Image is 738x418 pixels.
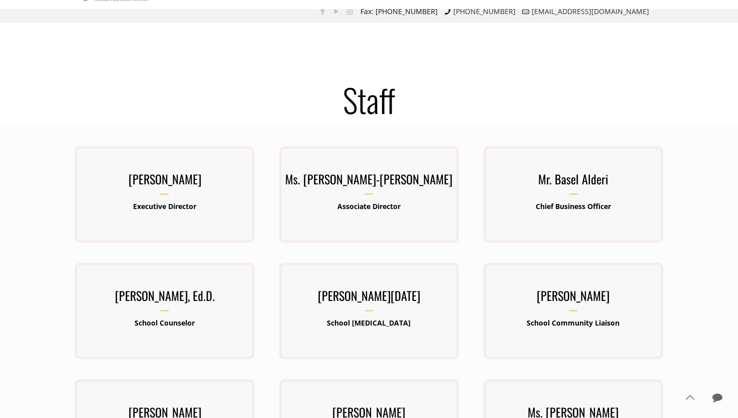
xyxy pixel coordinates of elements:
[443,7,453,16] i: phone
[483,169,663,195] h3: Mr. Basel Alderi
[279,169,459,195] h3: Ms. [PERSON_NAME]-[PERSON_NAME]
[483,285,663,311] h3: [PERSON_NAME]
[75,285,255,311] h3: [PERSON_NAME], Ed.D.
[327,318,411,328] b: School [MEDICAL_DATA]
[135,318,195,328] b: School Counselor
[317,6,328,16] a: Facebook icon
[527,318,620,328] b: School Community Liaison
[75,169,255,195] h3: [PERSON_NAME]
[331,6,341,16] a: YouTube icon
[344,6,355,16] a: Instagram icon
[679,387,700,408] a: Back to top icon
[453,7,516,16] a: [PHONE_NUMBER]
[532,7,649,16] a: [EMAIL_ADDRESS][DOMAIN_NAME]
[133,201,196,211] b: Executive Director
[63,83,675,116] h1: Staff
[279,285,459,311] h3: [PERSON_NAME][DATE]
[337,201,401,211] b: Associate Director
[521,7,531,16] i: mail
[536,201,611,211] b: Chief Business Officer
